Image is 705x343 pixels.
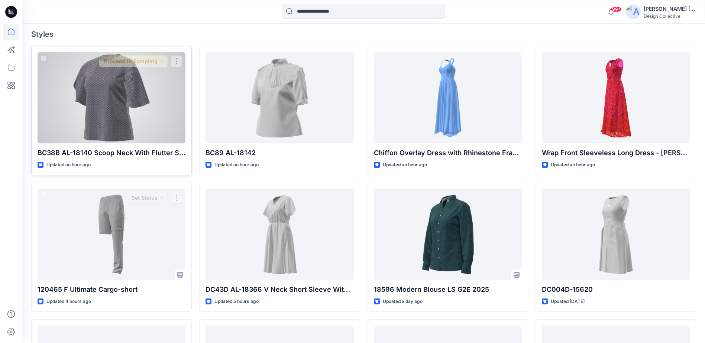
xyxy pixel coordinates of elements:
[206,189,353,280] a: DC43D AL-18366 V Neck Short Sleeve With Elastic Waist
[551,298,585,306] p: Updated [DATE]
[383,161,427,169] p: Updated an hour ago
[38,148,185,158] p: BC38B AL-18140 Scoop Neck With Flutter Sleeve
[644,13,696,19] div: Design Collective
[542,148,690,158] p: Wrap Front Sleeveless Long Dress - [PERSON_NAME]
[542,52,690,143] a: Wrap Front Sleeveless Long Dress - Sarah Stetler
[46,298,91,306] p: Updated 4 hours ago
[542,284,690,295] p: DC004D-15620
[214,298,259,306] p: Updated 5 hours ago
[374,189,522,280] a: 18596 Modern Blouse LS G2E 2025
[46,161,91,169] p: Updated an hour ago
[374,148,522,158] p: Chiffon Overlay Dress with Rhinestone Frame - [PERSON_NAME]
[206,148,353,158] p: BC89 AL-18142
[383,298,423,306] p: Updated a day ago
[31,30,696,39] h4: Styles
[542,189,690,280] a: DC004D-15620
[374,284,522,295] p: 18596 Modern Blouse LS G2E 2025
[644,4,696,13] div: [PERSON_NAME] [PERSON_NAME]
[626,4,641,19] img: avatar
[38,52,185,143] a: BC38B AL-18140 Scoop Neck With Flutter Sleeve
[206,284,353,295] p: DC43D AL-18366 V Neck Short Sleeve With Elastic Waist
[611,6,622,12] span: 99+
[38,284,185,295] p: 120465 F Ultimate Cargo-short
[214,161,259,169] p: Updated an hour ago
[206,52,353,143] a: BC89 AL-18142
[551,161,595,169] p: Updated an hour ago
[38,189,185,280] a: 120465 F Ultimate Cargo-short
[374,52,522,143] a: Chiffon Overlay Dress with Rhinestone Frame - Paige Showker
